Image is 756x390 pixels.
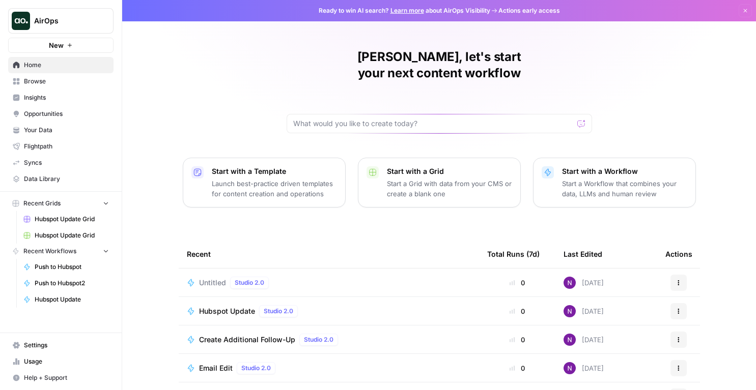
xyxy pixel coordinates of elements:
[390,7,424,14] a: Learn more
[8,122,114,138] a: Your Data
[34,16,96,26] span: AirOps
[8,370,114,386] button: Help + Support
[319,6,490,15] span: Ready to win AI search? about AirOps Visibility
[564,362,576,374] img: kedmmdess6i2jj5txyq6cw0yj4oc
[8,138,114,155] a: Flightpath
[35,279,109,288] span: Push to Hubspot2
[212,178,337,199] p: Launch best-practice driven templates for content creation and operations
[24,174,109,184] span: Data Library
[487,335,547,345] div: 0
[8,73,114,89] a: Browse
[8,106,114,122] a: Opportunities
[19,211,114,227] a: Hubspot Update Grid
[235,278,264,287] span: Studio 2.0
[24,158,109,167] span: Syncs
[19,259,114,275] a: Push to Hubspot
[8,89,114,106] a: Insights
[564,305,576,317] img: kedmmdess6i2jj5txyq6cw0yj4oc
[487,306,547,316] div: 0
[35,231,109,240] span: Hubspot Update Grid
[19,275,114,291] a: Push to Hubspot2
[24,341,109,350] span: Settings
[23,247,76,256] span: Recent Workflows
[8,337,114,353] a: Settings
[199,278,226,288] span: Untitled
[199,335,295,345] span: Create Additional Follow-Up
[24,77,109,86] span: Browse
[24,357,109,366] span: Usage
[187,362,471,374] a: Email EditStudio 2.0
[187,240,471,268] div: Recent
[8,8,114,34] button: Workspace: AirOps
[8,244,114,259] button: Recent Workflows
[199,306,255,316] span: Hubspot Update
[183,158,346,207] button: Start with a TemplateLaunch best-practice driven templates for content creation and operations
[8,38,114,53] button: New
[387,166,512,176] p: Start with a Grid
[304,335,333,344] span: Studio 2.0
[564,362,604,374] div: [DATE]
[23,199,61,208] span: Recent Grids
[498,6,560,15] span: Actions early access
[8,57,114,73] a: Home
[49,40,64,50] span: New
[199,363,233,373] span: Email Edit
[8,353,114,370] a: Usage
[665,240,692,268] div: Actions
[187,334,471,346] a: Create Additional Follow-UpStudio 2.0
[19,291,114,308] a: Hubspot Update
[287,49,592,81] h1: [PERSON_NAME], let's start your next content workflow
[564,334,604,346] div: [DATE]
[564,240,602,268] div: Last Edited
[187,305,471,317] a: Hubspot UpdateStudio 2.0
[241,364,271,373] span: Studio 2.0
[562,178,687,199] p: Start a Workflow that combines your data, LLMs and human review
[8,171,114,187] a: Data Library
[358,158,521,207] button: Start with a GridStart a Grid with data from your CMS or create a blank one
[293,118,573,129] input: What would you like to create today?
[24,93,109,102] span: Insights
[12,12,30,30] img: AirOps Logo
[212,166,337,176] p: Start with a Template
[533,158,696,207] button: Start with a WorkflowStart a Workflow that combines your data, LLMs and human review
[487,278,547,288] div: 0
[24,142,109,151] span: Flightpath
[8,196,114,211] button: Recent Grids
[19,227,114,244] a: Hubspot Update Grid
[562,166,687,176] p: Start with a Workflow
[24,109,109,118] span: Opportunities
[8,155,114,171] a: Syncs
[387,178,512,199] p: Start a Grid with data from your CMS or create a blank one
[35,262,109,272] span: Push to Hubspot
[35,215,109,224] span: Hubspot Update Grid
[24,373,109,382] span: Help + Support
[564,305,604,317] div: [DATE]
[187,277,471,289] a: UntitledStudio 2.0
[487,240,540,268] div: Total Runs (7d)
[564,277,604,289] div: [DATE]
[264,307,293,316] span: Studio 2.0
[35,295,109,304] span: Hubspot Update
[24,61,109,70] span: Home
[24,126,109,135] span: Your Data
[564,277,576,289] img: kedmmdess6i2jj5txyq6cw0yj4oc
[564,334,576,346] img: kedmmdess6i2jj5txyq6cw0yj4oc
[487,363,547,373] div: 0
